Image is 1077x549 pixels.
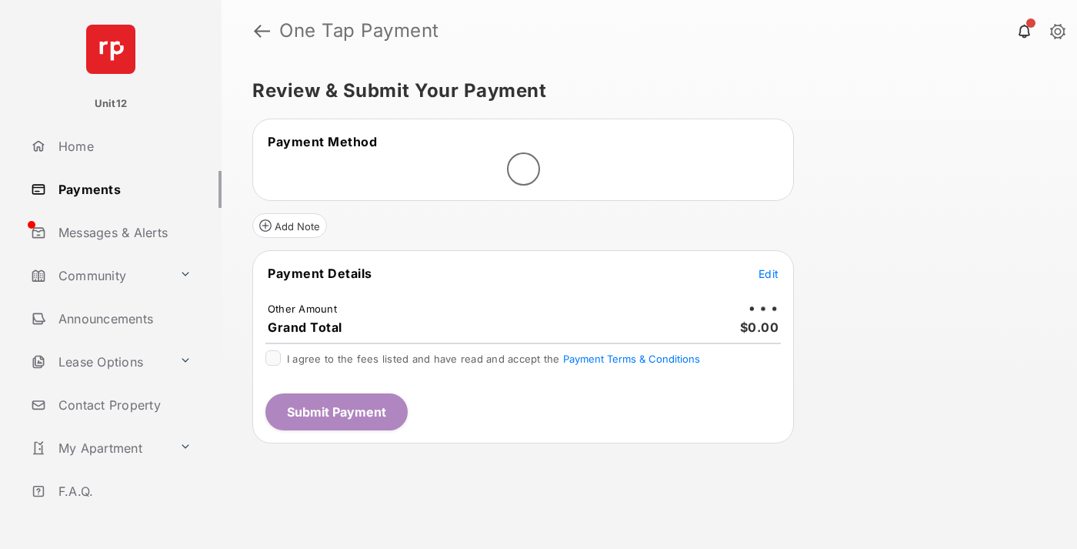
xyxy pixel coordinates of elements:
[25,387,222,423] a: Contact Property
[25,257,173,294] a: Community
[268,266,372,281] span: Payment Details
[740,320,779,335] span: $0.00
[287,353,700,365] span: I agree to the fees listed and have read and accept the
[25,214,222,251] a: Messages & Alerts
[95,96,128,112] p: Unit12
[759,267,779,280] span: Edit
[25,343,173,380] a: Lease Options
[563,353,700,365] button: I agree to the fees listed and have read and accept the
[25,171,222,208] a: Payments
[252,213,327,238] button: Add Note
[25,473,222,510] a: F.A.Q.
[25,300,222,337] a: Announcements
[268,134,377,149] span: Payment Method
[265,393,408,430] button: Submit Payment
[25,128,222,165] a: Home
[759,266,779,281] button: Edit
[267,302,338,316] td: Other Amount
[279,22,439,40] strong: One Tap Payment
[86,25,135,74] img: svg+xml;base64,PHN2ZyB4bWxucz0iaHR0cDovL3d3dy53My5vcmcvMjAwMC9zdmciIHdpZHRoPSI2NCIgaGVpZ2h0PSI2NC...
[268,320,342,335] span: Grand Total
[25,430,173,467] a: My Apartment
[252,82,1034,100] h5: Review & Submit Your Payment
